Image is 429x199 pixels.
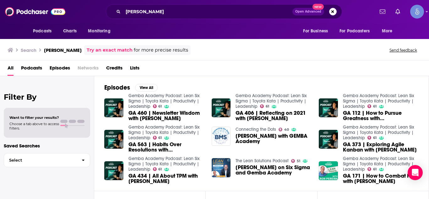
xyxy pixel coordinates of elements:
[104,84,158,91] a: EpisodesView All
[128,142,204,152] a: GA 563 | Habits Over Resolutions with Ron Pereira
[343,173,419,184] a: GA 171 | How to Combat Fear with Ron Pereira
[236,165,311,175] span: [PERSON_NAME] on Six Sigma and Gemba Academy
[128,156,200,172] a: Gemba Academy Podcast: Lean Six Sigma | Toyota Kata | Productivity | Leadership
[50,63,70,76] a: Episodes
[236,133,311,144] a: Ron Pereira with GEMBA Academy
[4,92,90,102] h2: Filter By
[128,93,200,109] a: Gemba Academy Podcast: Lean Six Sigma | Toyota Kata | Productivity | Leadership
[388,47,419,53] button: Send feedback
[236,110,311,121] a: GA 406 | Reflecting on 2021 with Ron Pereira
[212,98,231,118] img: GA 406 | Reflecting on 2021 with Ron Pereira
[236,133,311,144] span: [PERSON_NAME] with GEMBA Academy
[335,25,379,37] button: open menu
[319,130,338,149] a: GA 373 | Exploring Agile Kanban with Ron Pereira
[21,63,42,76] a: Podcasts
[8,63,14,76] a: All
[153,104,162,108] a: 61
[410,5,424,19] img: User Profile
[88,27,110,36] span: Monitoring
[343,110,419,121] a: GA 112 | How to Pursue Greatness with Ron Pereira
[63,27,77,36] span: Charts
[343,142,419,152] span: GA 373 | Exploring Agile Kanban with [PERSON_NAME]
[128,110,204,121] span: GA 460 | Newsletter Wisdom with [PERSON_NAME]
[343,142,419,152] a: GA 373 | Exploring Agile Kanban with Ron Pereira
[343,110,419,121] span: GA 112 | How to Pursue Greatness with [PERSON_NAME]
[106,4,342,19] div: Search podcasts, credits, & more...
[4,153,90,167] button: Select
[33,27,52,36] span: Podcasts
[373,105,377,108] span: 61
[130,63,139,76] a: Lists
[410,5,424,19] span: Logged in as Spiral5-G1
[212,158,231,177] img: Ron Pereira on Six Sigma and Gemba Academy
[303,27,328,36] span: For Business
[158,136,162,139] span: 61
[343,124,414,141] a: Gemba Academy Podcast: Lean Six Sigma | Toyota Kata | Productivity | Leadership
[153,136,162,140] a: 61
[236,93,307,109] a: Gemba Academy Podcast: Lean Six Sigma | Toyota Kata | Productivity | Leadership
[128,173,204,184] span: GA 434 | All About TPM with [PERSON_NAME]
[393,6,403,17] a: Show notifications dropdown
[21,47,36,53] h3: Search
[299,25,336,37] button: open menu
[236,127,276,132] a: Connecting the Dots
[153,167,162,171] a: 61
[236,110,311,121] span: GA 406 | Reflecting on 2021 with [PERSON_NAME]
[123,7,292,17] input: Search podcasts, credits, & more...
[78,63,99,76] span: Networks
[260,104,269,108] a: 61
[367,136,377,140] a: 61
[158,105,162,108] span: 61
[9,115,59,120] span: Want to filter your results?
[408,165,423,180] div: Open Intercom Messenger
[4,143,90,149] p: Saved Searches
[339,27,370,36] span: For Podcasters
[128,110,204,121] a: GA 460 | Newsletter Wisdom with Ron Pereira
[236,165,311,175] a: Ron Pereira on Six Sigma and Gemba Academy
[134,47,188,54] span: for more precise results
[312,4,324,10] span: New
[4,158,77,162] span: Select
[297,160,300,163] span: 51
[106,63,122,76] a: Credits
[104,161,123,180] img: GA 434 | All About TPM with Ron Pereira
[295,10,321,13] span: Open Advanced
[319,161,338,180] img: GA 171 | How to Combat Fear with Ron Pereira
[266,105,269,108] span: 61
[9,122,59,130] span: Choose a tab above to access filters.
[104,98,123,118] img: GA 460 | Newsletter Wisdom with Ron Pereira
[279,128,289,131] a: 40
[104,130,123,149] img: GA 563 | Habits Over Resolutions with Ron Pereira
[59,25,80,37] a: Charts
[319,98,338,118] img: GA 112 | How to Pursue Greatness with Ron Pereira
[236,158,289,163] a: The Lean Solutions Podcast
[377,25,400,37] button: open menu
[128,173,204,184] a: GA 434 | All About TPM with Ron Pereira
[373,168,377,171] span: 61
[367,167,377,171] a: 61
[212,127,231,146] img: Ron Pereira with GEMBA Academy
[128,124,200,141] a: Gemba Academy Podcast: Lean Six Sigma | Toyota Kata | Productivity | Leadership
[291,159,300,163] a: 51
[158,168,162,171] span: 61
[87,47,133,54] a: Try an exact match
[343,156,414,172] a: Gemba Academy Podcast: Lean Six Sigma | Toyota Kata | Productivity | Leadership
[382,27,393,36] span: More
[343,173,419,184] span: GA 171 | How to Combat Fear with [PERSON_NAME]
[128,142,204,152] span: GA 563 | Habits Over Resolutions with [PERSON_NAME]
[410,5,424,19] button: Show profile menu
[343,93,414,109] a: Gemba Academy Podcast: Lean Six Sigma | Toyota Kata | Productivity | Leadership
[377,6,388,17] a: Show notifications dropdown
